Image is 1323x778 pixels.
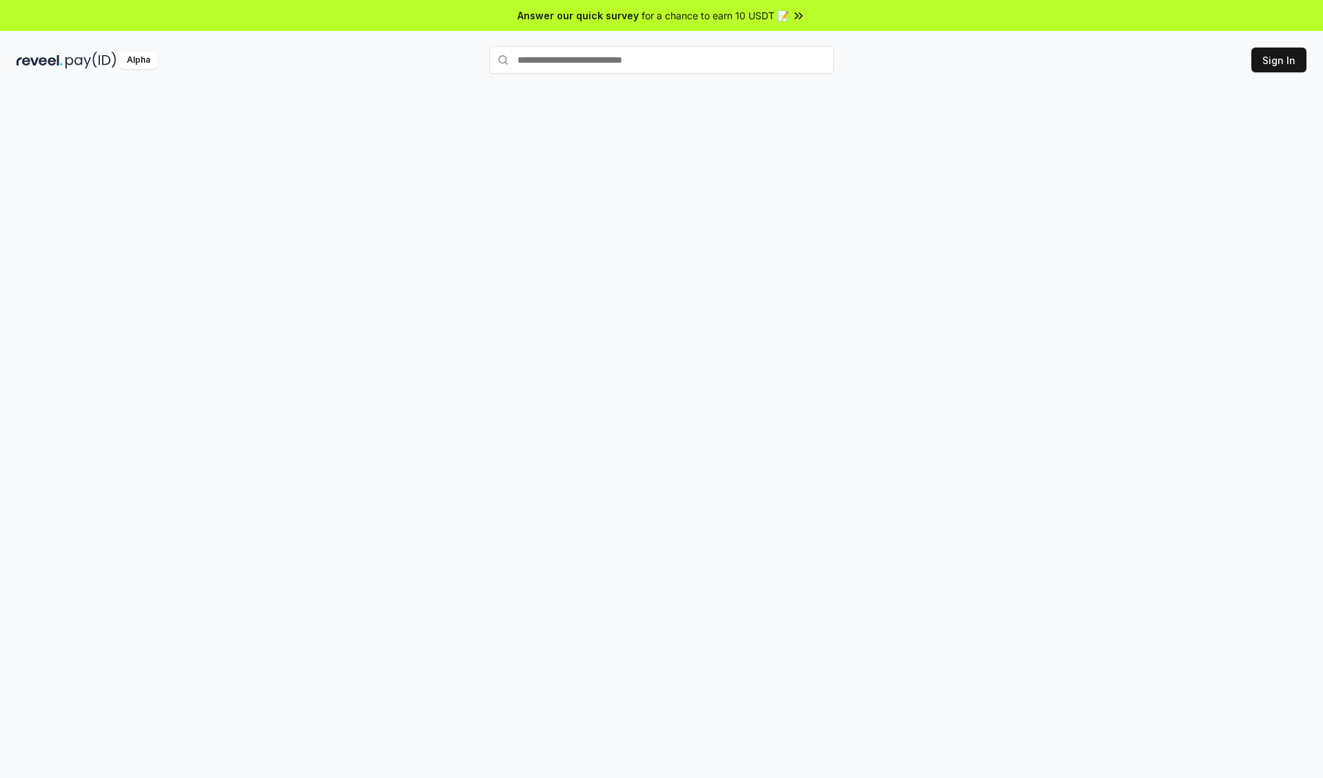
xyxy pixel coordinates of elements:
img: reveel_dark [17,52,63,69]
span: for a chance to earn 10 USDT 📝 [642,8,789,23]
img: pay_id [65,52,116,69]
span: Answer our quick survey [517,8,639,23]
div: Alpha [119,52,158,69]
button: Sign In [1251,48,1306,72]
